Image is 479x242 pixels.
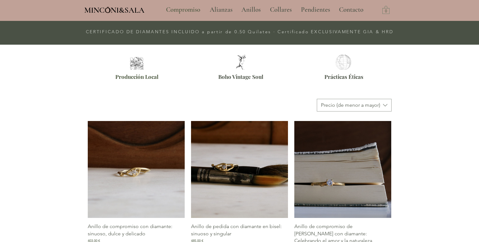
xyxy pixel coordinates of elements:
span: Boho Vintage Soul [218,73,263,80]
a: Compromiso [161,2,205,18]
span: CERTIFICADO DE DIAMANTES INCLUIDO a partir de 0.50 Quilates · Certificado EXCLUSIVAMENTE GIA & HRD [86,29,393,35]
div: Precio (de menor a mayor) [321,102,380,109]
a: Alianzas [205,2,237,18]
p: Contacto [336,2,367,18]
a: Carrito con 0 ítems [382,5,390,14]
img: Anillos de compromiso vintage [231,55,251,70]
text: 0 [385,9,387,14]
p: Anillos [238,2,264,18]
a: Contacto [334,2,368,18]
a: Anillos [237,2,265,18]
span: MINCONI&SALA [84,5,144,15]
span: Producción Local [115,73,158,80]
span: Prácticas Éticas [324,73,363,80]
p: Compromiso [163,2,203,18]
a: Collares [265,2,296,18]
nav: Sitio [149,2,381,18]
img: Anillos de compromiso Barcelona [128,57,145,70]
img: Anillos de compromiso éticos [334,55,353,70]
p: Alianzas [207,2,236,18]
img: Minconi Sala [105,7,111,13]
p: Pendientes [298,2,333,18]
a: Pendientes [296,2,334,18]
p: Collares [267,2,295,18]
p: Anillo de compromiso con diamante: sinuoso, dulce y delicado [88,223,185,237]
a: MINCONI&SALA [84,4,144,15]
p: Anillo de pedida con diamante en bisel: sinuoso y singular [191,223,288,237]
